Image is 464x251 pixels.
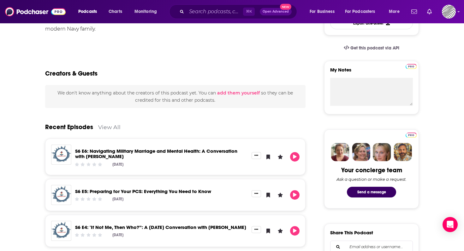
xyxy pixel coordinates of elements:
[75,224,246,230] a: S6 E4: "If Not Me, Then Who?”: A Memorial Day Conversation with Ryan Manion
[78,7,97,16] span: Podcasts
[264,152,273,162] button: Bookmark Episode
[406,132,417,138] a: Pro website
[341,166,402,174] div: Your concierge team
[74,233,103,237] div: Community Rating: 0 out of 5
[443,217,458,232] div: Open Intercom Messenger
[252,152,261,159] button: Show More Button
[347,187,396,197] button: Send a message
[252,226,261,233] button: Show More Button
[442,5,456,19] button: Show profile menu
[276,190,285,200] button: Leave a Rating
[276,152,285,162] button: Leave a Rating
[394,143,412,161] img: Jon Profile
[51,145,71,165] img: S6 E6: Navigating Military Marriage and Mental Health: A Conversation with Corie Weathers
[290,152,300,162] button: Play
[345,7,375,16] span: For Podcasters
[112,197,123,201] div: [DATE]
[104,7,126,17] a: Charts
[74,197,103,202] div: Community Rating: 0 out of 5
[352,143,370,161] img: Barbara Profile
[341,7,384,17] button: open menu
[75,188,211,194] a: S6 E5: Preparing for Your PCS: Everything You Need to Know
[243,8,255,16] span: ⌘ K
[350,45,399,51] span: Get this podcast via API
[45,70,98,77] h2: Creators & Guests
[134,7,157,16] span: Monitoring
[112,162,123,167] div: [DATE]
[373,143,391,161] img: Jules Profile
[331,143,349,161] img: Sydney Profile
[384,7,407,17] button: open menu
[74,7,105,17] button: open menu
[5,6,66,18] img: Podchaser - Follow, Share and Rate Podcasts
[264,190,273,200] button: Bookmark Episode
[51,185,71,205] img: S6 E5: Preparing for Your PCS: Everything You Need to Know
[389,7,400,16] span: More
[290,190,300,200] button: Play
[57,90,293,103] span: We don't know anything about the creators of this podcast yet . You can so they can be credited f...
[310,7,335,16] span: For Business
[276,226,285,236] button: Leave a Rating
[280,4,291,10] span: New
[330,230,373,236] h3: Share This Podcast
[406,133,417,138] img: Podchaser Pro
[51,221,71,241] img: S6 E4: "If Not Me, Then Who?”: A Memorial Day Conversation with Ryan Manion
[442,5,456,19] span: Logged in as OriginalStrategies
[187,7,243,17] input: Search podcasts, credits, & more...
[336,177,407,182] div: Ask a question or make a request.
[75,148,237,159] a: S6 E6: Navigating Military Marriage and Mental Health: A Conversation with Corie Weathers
[263,10,289,13] span: Open Advanced
[406,63,417,69] a: Pro website
[252,190,261,197] button: Show More Button
[45,123,93,131] a: Recent Episodes
[260,8,292,15] button: Open AdvancedNew
[98,124,121,130] a: View All
[74,162,103,167] div: Community Rating: 0 out of 5
[217,90,260,95] button: add them yourself
[425,6,434,17] a: Show notifications dropdown
[442,5,456,19] img: User Profile
[409,6,419,17] a: Show notifications dropdown
[112,233,123,237] div: [DATE]
[339,40,404,56] a: Get this podcast via API
[175,4,303,19] div: Search podcasts, credits, & more...
[330,67,413,78] label: My Notes
[406,64,417,69] img: Podchaser Pro
[305,7,342,17] button: open menu
[109,7,122,16] span: Charts
[130,7,165,17] button: open menu
[264,226,273,236] button: Bookmark Episode
[290,226,300,236] button: Play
